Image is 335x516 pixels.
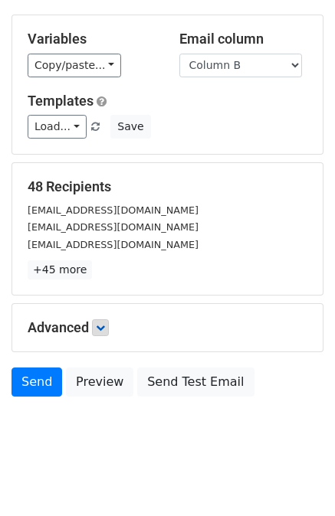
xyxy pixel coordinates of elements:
[28,204,199,216] small: [EMAIL_ADDRESS][DOMAIN_NAME]
[28,221,199,233] small: [EMAIL_ADDRESS][DOMAIN_NAME]
[66,367,133,397] a: Preview
[28,115,87,139] a: Load...
[28,31,156,47] h5: Variables
[28,93,94,109] a: Templates
[28,178,307,195] h5: 48 Recipients
[28,54,121,77] a: Copy/paste...
[179,31,308,47] h5: Email column
[28,319,307,336] h5: Advanced
[28,239,199,250] small: [EMAIL_ADDRESS][DOMAIN_NAME]
[137,367,254,397] a: Send Test Email
[11,367,62,397] a: Send
[28,260,92,279] a: +45 more
[110,115,150,139] button: Save
[258,443,335,516] iframe: Chat Widget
